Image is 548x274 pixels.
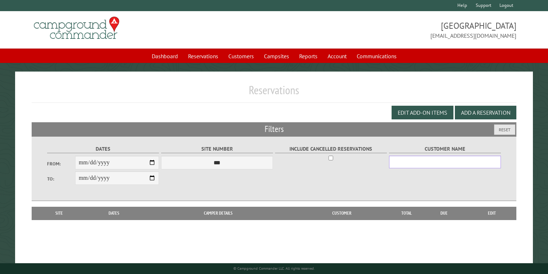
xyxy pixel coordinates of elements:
span: [GEOGRAPHIC_DATA] [EMAIL_ADDRESS][DOMAIN_NAME] [274,20,516,40]
label: From: [47,160,75,167]
a: Campsites [260,49,293,63]
th: Dates [83,207,145,220]
a: Reports [295,49,322,63]
h1: Reservations [32,83,517,103]
label: Dates [47,145,159,153]
th: Due [421,207,467,220]
label: Include Cancelled Reservations [275,145,387,153]
th: Edit [467,207,516,220]
th: Customer [291,207,392,220]
a: Communications [352,49,401,63]
th: Site [35,207,83,220]
small: © Campground Commander LLC. All rights reserved. [233,266,315,271]
label: To: [47,175,75,182]
h2: Filters [32,122,517,136]
a: Dashboard [147,49,182,63]
button: Reset [494,124,515,135]
th: Camper Details [146,207,292,220]
a: Reservations [184,49,223,63]
label: Site Number [161,145,273,153]
img: Campground Commander [32,14,122,42]
th: Total [392,207,421,220]
a: Customers [224,49,258,63]
button: Edit Add-on Items [392,106,453,119]
label: Customer Name [389,145,501,153]
button: Add a Reservation [455,106,516,119]
a: Account [323,49,351,63]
